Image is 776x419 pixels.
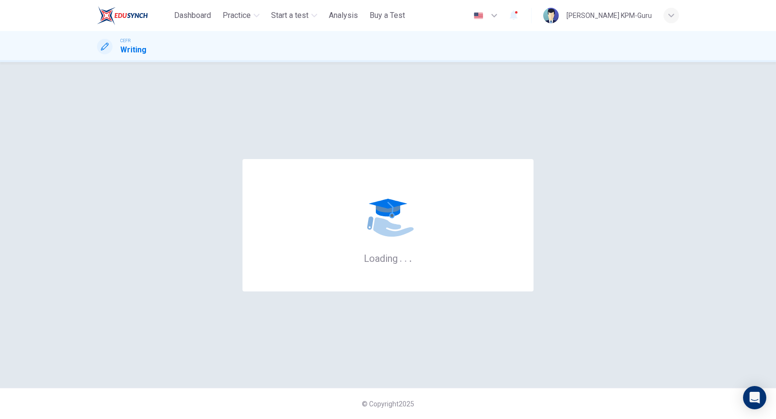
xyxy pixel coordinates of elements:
a: ELTC logo [97,6,170,25]
span: Dashboard [174,10,211,21]
span: Start a test [271,10,308,21]
span: Buy a Test [370,10,405,21]
button: Buy a Test [366,7,409,24]
span: CEFR [120,37,130,44]
button: Analysis [325,7,362,24]
img: en [472,12,485,19]
h6: Loading [364,252,412,264]
h6: . [404,249,407,265]
span: Analysis [329,10,358,21]
span: Practice [223,10,251,21]
button: Dashboard [170,7,215,24]
h6: . [409,249,412,265]
button: Practice [219,7,263,24]
img: Profile picture [543,8,559,23]
button: Start a test [267,7,321,24]
span: © Copyright 2025 [362,400,414,408]
div: [PERSON_NAME] KPM-Guru [566,10,652,21]
h6: . [399,249,403,265]
h1: Writing [120,44,146,56]
div: Open Intercom Messenger [743,386,766,409]
img: ELTC logo [97,6,148,25]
